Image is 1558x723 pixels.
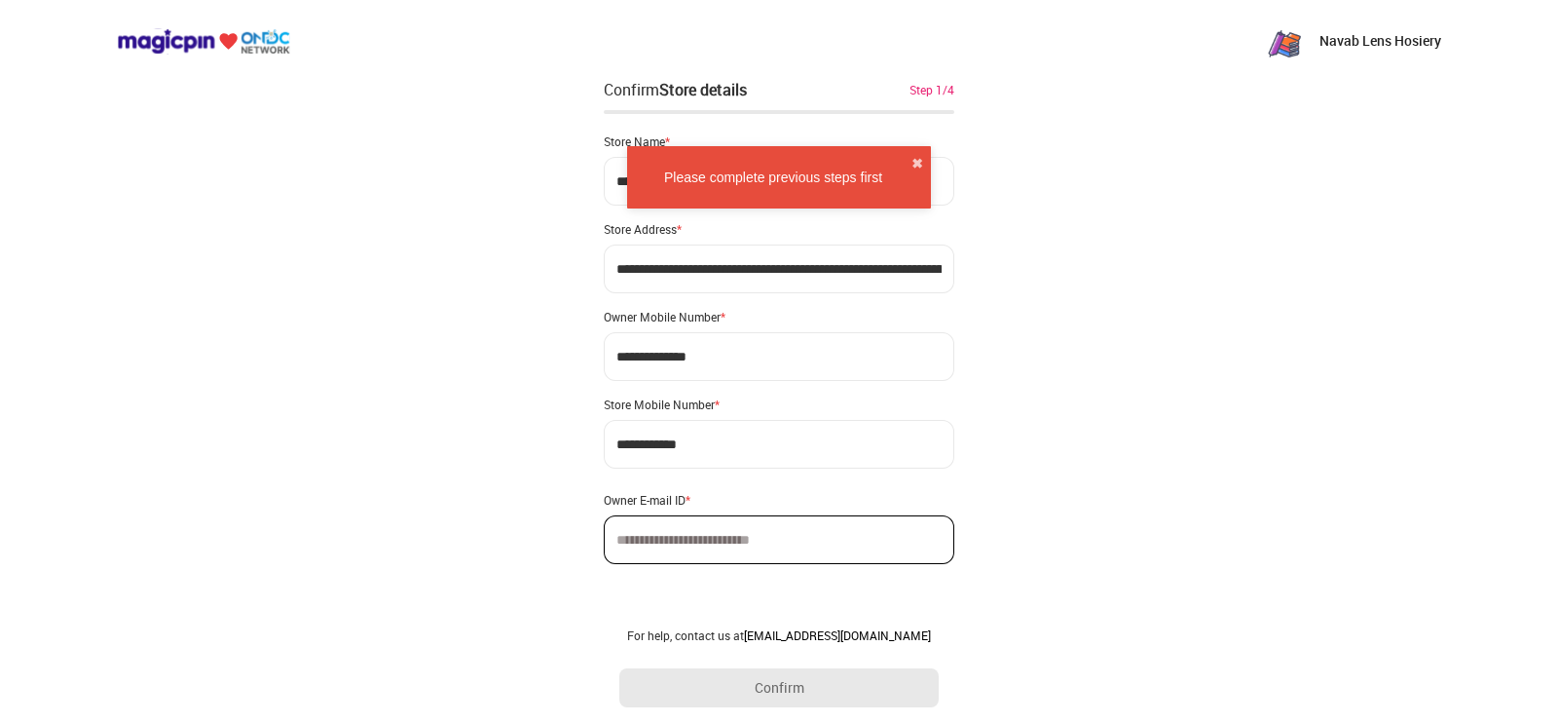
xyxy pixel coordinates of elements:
div: Store details [659,79,747,100]
div: For help, contact us at [619,628,939,643]
div: Store Name [604,133,954,149]
div: Step 1/4 [909,81,954,98]
div: Confirm [604,78,747,101]
div: Owner Mobile Number [604,309,954,324]
a: [EMAIL_ADDRESS][DOMAIN_NAME] [744,628,931,643]
p: Navab Lens Hosiery [1319,31,1441,51]
button: Confirm [619,668,939,707]
div: Store Address [604,221,954,237]
div: Please complete previous steps first [635,168,911,187]
img: ondc-logo-new-small.8a59708e.svg [117,28,290,55]
img: zN8eeJ7_1yFC7u6ROh_yaNnuSMByXp4ytvKet0ObAKR-3G77a2RQhNqTzPi8_o_OMQ7Yu_PgX43RpeKyGayj_rdr-Pw [1265,21,1304,60]
button: close [911,154,923,173]
div: Owner E-mail ID [604,492,954,508]
div: Store Mobile Number [604,397,954,412]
